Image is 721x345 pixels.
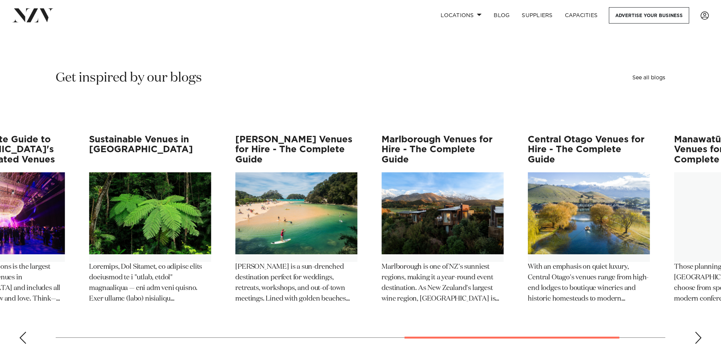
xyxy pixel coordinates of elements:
a: Locations [435,7,488,24]
a: SUPPLIERS [516,7,558,24]
a: Central Otago Venues for Hire - The Complete Guide Central Otago Venues for Hire - The Complete G... [528,135,650,304]
img: nzv-logo.png [12,8,53,22]
p: [PERSON_NAME] is a sun-drenched destination perfect for weddings, retreats, workshops, and out-of... [235,262,357,304]
swiper-slide: 11 / 12 [528,135,650,313]
p: Marlborough is one of NZ's sunniest regions, making it a year-round event destination. As New Zea... [382,262,504,304]
a: Marlborough Venues for Hire - The Complete Guide Marlborough Venues for Hire - The Complete Guide... [382,135,504,304]
a: BLOG [488,7,516,24]
h3: Marlborough Venues for Hire - The Complete Guide [382,135,504,165]
a: Sustainable Venues in [GEOGRAPHIC_DATA] Sustainable Venues in New Zealand Loremips, Dol Sitamet, ... [89,135,211,304]
swiper-slide: 8 / 12 [89,135,211,313]
img: Marlborough Venues for Hire - The Complete Guide [382,172,504,254]
img: Sustainable Venues in New Zealand [89,172,211,254]
p: With an emphasis on quiet luxury, Central Otago's venues range from high-end lodges to boutique w... [528,262,650,304]
h3: Central Otago Venues for Hire - The Complete Guide [528,135,650,165]
img: Central Otago Venues for Hire - The Complete Guide [528,172,650,254]
h2: Get inspired by our blogs [56,69,202,87]
a: See all blogs [632,75,665,80]
h3: Sustainable Venues in [GEOGRAPHIC_DATA] [89,135,211,165]
a: Advertise your business [609,7,689,24]
swiper-slide: 9 / 12 [235,135,357,313]
a: [PERSON_NAME] Venues for Hire - The Complete Guide Nelson Venues for Hire - The Complete Guide [P... [235,135,357,304]
swiper-slide: 10 / 12 [382,135,504,313]
p: Loremips, Dol Sitamet, co adipisc elits doeiusmod te i "utlab, etdol" magnaaliqua — eni adm veni ... [89,262,211,304]
h3: [PERSON_NAME] Venues for Hire - The Complete Guide [235,135,357,165]
a: Capacities [559,7,604,24]
img: Nelson Venues for Hire - The Complete Guide [235,172,357,254]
